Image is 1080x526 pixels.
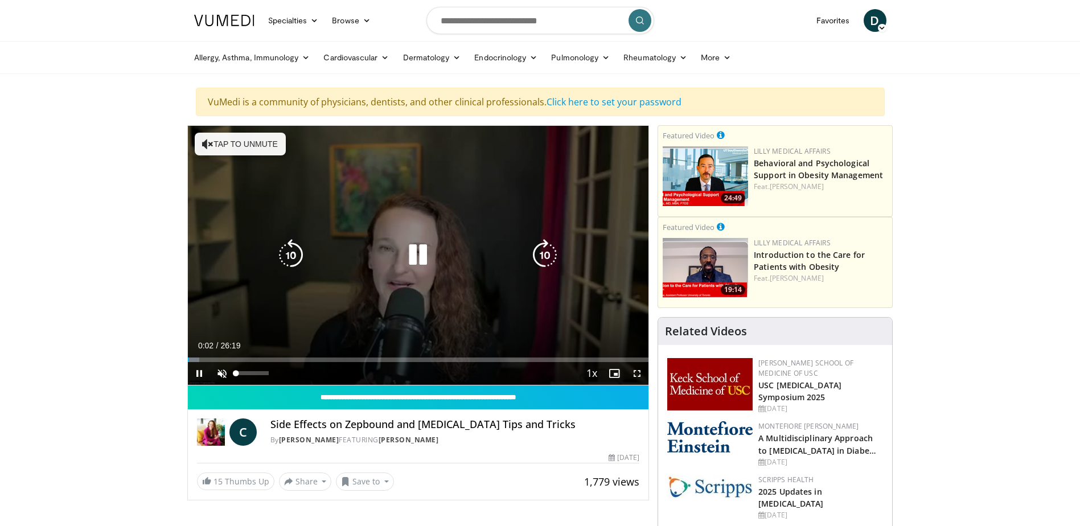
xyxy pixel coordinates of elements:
a: [PERSON_NAME] School of Medicine of USC [758,358,853,378]
img: c9f2b0b7-b02a-4276-a72a-b0cbb4230bc1.jpg.150x105_q85_autocrop_double_scale_upscale_version-0.2.jpg [667,475,753,498]
button: Enable picture-in-picture mode [603,362,626,385]
a: 19:14 [663,238,748,298]
div: [DATE] [609,453,639,463]
div: Progress Bar [188,357,649,362]
a: [PERSON_NAME] [379,435,439,445]
h4: Related Videos [665,324,747,338]
div: VuMedi is a community of physicians, dentists, and other clinical professionals. [196,88,885,116]
span: 26:19 [220,341,240,350]
a: 15 Thumbs Up [197,472,274,490]
a: USC [MEDICAL_DATA] Symposium 2025 [758,380,841,402]
a: Favorites [810,9,857,32]
a: Behavioral and Psychological Support in Obesity Management [754,158,883,180]
img: b0142b4c-93a1-4b58-8f91-5265c282693c.png.150x105_q85_autocrop_double_scale_upscale_version-0.2.png [667,421,753,453]
img: ba3304f6-7838-4e41-9c0f-2e31ebde6754.png.150x105_q85_crop-smart_upscale.png [663,146,748,206]
div: [DATE] [758,457,883,467]
img: VuMedi Logo [194,15,254,26]
a: More [694,46,738,69]
a: Rheumatology [617,46,694,69]
a: Specialties [261,9,326,32]
a: A Multidisciplinary Approach to [MEDICAL_DATA] in Diabe… [758,433,876,455]
div: [DATE] [758,510,883,520]
img: 7b941f1f-d101-407a-8bfa-07bd47db01ba.png.150x105_q85_autocrop_double_scale_upscale_version-0.2.jpg [667,358,753,410]
a: Introduction to the Care for Patients with Obesity [754,249,865,272]
div: By FEATURING [270,435,639,445]
a: [PERSON_NAME] [279,435,339,445]
div: [DATE] [758,404,883,414]
button: Tap to unmute [195,133,286,155]
span: 15 [213,476,223,487]
span: 1,779 views [584,475,639,488]
input: Search topics, interventions [426,7,654,34]
span: 19:14 [721,285,745,295]
img: acc2e291-ced4-4dd5-b17b-d06994da28f3.png.150x105_q85_crop-smart_upscale.png [663,238,748,298]
a: Lilly Medical Affairs [754,146,831,156]
a: Dermatology [396,46,468,69]
a: Browse [325,9,377,32]
span: 0:02 [198,341,213,350]
button: Fullscreen [626,362,648,385]
a: D [864,9,886,32]
div: Feat. [754,182,888,192]
a: 2025 Updates in [MEDICAL_DATA] [758,486,823,509]
small: Featured Video [663,222,714,232]
a: Lilly Medical Affairs [754,238,831,248]
a: Montefiore [PERSON_NAME] [758,421,859,431]
button: Share [279,472,332,491]
span: 24:49 [721,193,745,203]
a: 24:49 [663,146,748,206]
a: Cardiovascular [317,46,396,69]
a: Allergy, Asthma, Immunology [187,46,317,69]
small: Featured Video [663,130,714,141]
img: Dr. Carolynn Francavilla [197,418,225,446]
h4: Side Effects on Zepbound and [MEDICAL_DATA] Tips and Tricks [270,418,639,431]
a: [PERSON_NAME] [770,182,824,191]
a: C [229,418,257,446]
video-js: Video Player [188,126,649,385]
span: / [216,341,219,350]
button: Unmute [211,362,233,385]
button: Pause [188,362,211,385]
div: Volume Level [236,371,269,375]
a: Endocrinology [467,46,544,69]
div: Feat. [754,273,888,283]
a: [PERSON_NAME] [770,273,824,283]
button: Playback Rate [580,362,603,385]
a: Click here to set your password [547,96,681,108]
button: Save to [336,472,394,491]
a: Pulmonology [544,46,617,69]
a: Scripps Health [758,475,814,484]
